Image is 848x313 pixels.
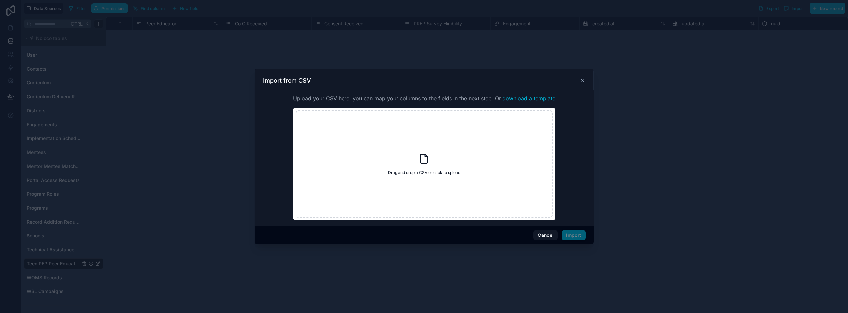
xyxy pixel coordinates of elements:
[503,94,555,102] button: download a template
[263,77,311,85] h3: Import from CSV
[533,230,558,240] button: Cancel
[388,170,460,175] span: Drag and drop a CSV or click to upload
[293,94,555,102] span: Upload your CSV here, you can map your columns to the fields in the next step. Or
